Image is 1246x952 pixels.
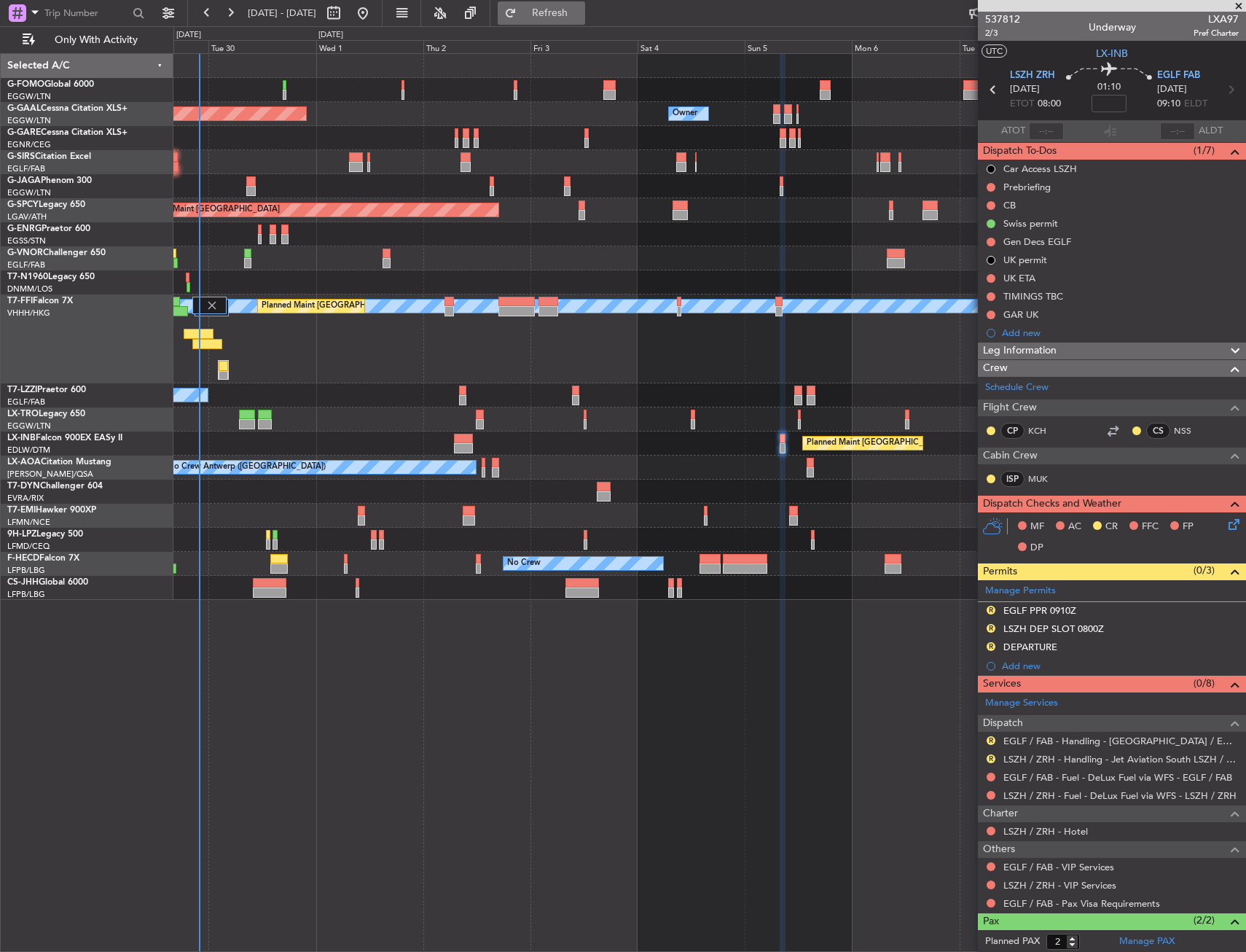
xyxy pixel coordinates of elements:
[983,399,1037,416] span: Flight Crew
[1097,80,1121,95] span: 01:10
[7,482,103,491] a: T7-DYNChallenger 604
[1003,789,1237,802] a: LSZH / ZRH - Fuel - DeLux Fuel via WFS - LSZH / ZRH
[498,1,585,25] button: Refresh
[7,482,40,491] span: T7-DYN
[1000,471,1024,487] div: ISP
[1096,46,1128,61] span: LX-INB
[638,40,745,53] div: Sat 4
[960,40,1067,53] div: Tue 7
[530,40,638,53] div: Fri 3
[7,152,35,161] span: G-SIRS
[1146,423,1170,439] div: CS
[7,297,33,305] span: T7-FFI
[7,260,45,270] a: EGLF/FAB
[7,530,36,539] span: 9H-LPZ
[983,563,1017,580] span: Permits
[7,578,88,587] a: CS-JHHGlobal 6000
[7,386,37,394] span: T7-LZZI
[1003,308,1038,321] div: GAR UK
[987,606,995,614] button: R
[7,530,83,539] a: 9H-LPZLegacy 500
[1000,423,1024,439] div: CP
[983,496,1121,512] span: Dispatch Checks and Weather
[7,458,111,467] a: LX-AOACitation Mustang
[1194,27,1239,39] span: Pref Charter
[7,176,41,185] span: G-JAGA
[38,35,154,45] span: Only With Activity
[1105,520,1118,534] span: CR
[7,434,36,442] span: LX-INB
[7,445,50,456] a: EDLW/DTM
[1001,124,1025,138] span: ATOT
[1003,641,1057,653] div: DEPARTURE
[7,554,79,563] a: F-HECDFalcon 7X
[7,541,50,552] a: LFMD/CEQ
[1194,143,1215,158] span: (1/7)
[807,432,1036,454] div: Planned Maint [GEOGRAPHIC_DATA] ([GEOGRAPHIC_DATA])
[7,554,39,563] span: F-HECD
[7,421,51,432] a: EGGW/LTN
[1003,290,1063,303] div: TIMINGS TBC
[1030,520,1044,534] span: MF
[985,696,1058,711] a: Manage Services
[983,343,1057,359] span: Leg Information
[987,624,995,633] button: R
[262,295,491,317] div: Planned Maint [GEOGRAPHIC_DATA] ([GEOGRAPHIC_DATA])
[1199,124,1223,138] span: ALDT
[7,104,41,113] span: G-GAAL
[1003,181,1051,193] div: Prebriefing
[987,736,995,745] button: R
[1003,272,1035,284] div: UK ETA
[983,448,1038,464] span: Cabin Crew
[1010,82,1040,97] span: [DATE]
[987,642,995,651] button: R
[44,2,128,24] input: Trip Number
[7,273,95,281] a: T7-N1960Legacy 650
[7,273,48,281] span: T7-N1960
[7,589,45,600] a: LFPB/LBG
[985,935,1040,949] label: Planned PAX
[7,410,85,418] a: LX-TROLegacy 650
[7,578,39,587] span: CS-JHH
[1003,879,1116,891] a: LSZH / ZRH - VIP Services
[7,211,47,222] a: LGAV/ATH
[7,104,128,113] a: G-GAALCessna Citation XLS+
[1003,254,1047,266] div: UK permit
[7,128,41,137] span: G-GARE
[1003,604,1076,617] div: EGLF PPR 0910Z
[1029,122,1064,140] input: --:--
[168,456,326,478] div: No Crew Antwerp ([GEOGRAPHIC_DATA])
[1003,825,1088,838] a: LSZH / ZRH - Hotel
[1183,520,1194,534] span: FP
[7,386,86,394] a: T7-LZZIPraetor 600
[318,29,343,42] div: [DATE]
[1002,660,1239,672] div: Add new
[1010,97,1034,112] span: ETOT
[7,297,73,305] a: T7-FFIFalcon 7X
[7,517,50,528] a: LFMN/NCE
[7,80,44,89] span: G-FOMO
[1003,861,1114,873] a: EGLF / FAB - VIP Services
[7,565,45,576] a: LFPB/LBG
[985,12,1020,27] span: 537812
[1038,97,1061,112] span: 08:00
[7,284,52,294] a: DNMM/LOS
[7,200,39,209] span: G-SPCY
[983,805,1018,822] span: Charter
[1030,541,1043,555] span: DP
[423,40,530,53] div: Thu 2
[7,458,41,467] span: LX-AOA
[7,249,43,257] span: G-VNOR
[983,841,1015,858] span: Others
[7,200,85,209] a: G-SPCYLegacy 650
[7,176,92,185] a: G-JAGAPhenom 300
[7,397,45,407] a: EGLF/FAB
[316,40,423,53] div: Wed 1
[7,506,36,515] span: T7-EMI
[7,506,96,515] a: T7-EMIHawker 900XP
[1003,235,1071,248] div: Gen Decs EGLF
[248,7,316,20] span: [DATE] - [DATE]
[7,434,122,442] a: LX-INBFalcon 900EX EASy II
[1002,327,1239,339] div: Add new
[985,27,1020,39] span: 2/3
